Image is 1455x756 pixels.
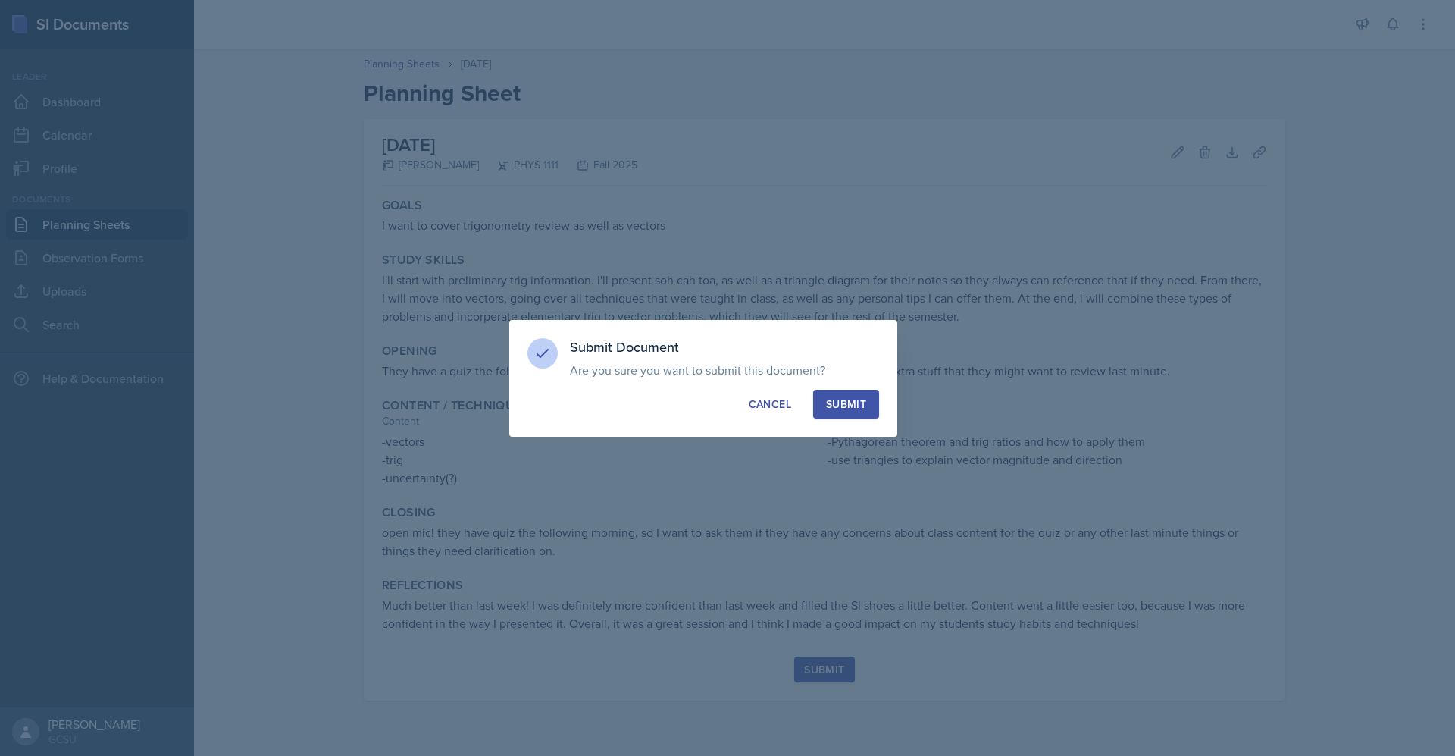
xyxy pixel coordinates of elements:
[813,390,879,419] button: Submit
[826,397,866,412] div: Submit
[570,362,879,378] p: Are you sure you want to submit this document?
[749,397,791,412] div: Cancel
[570,338,879,356] h3: Submit Document
[736,390,804,419] button: Cancel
